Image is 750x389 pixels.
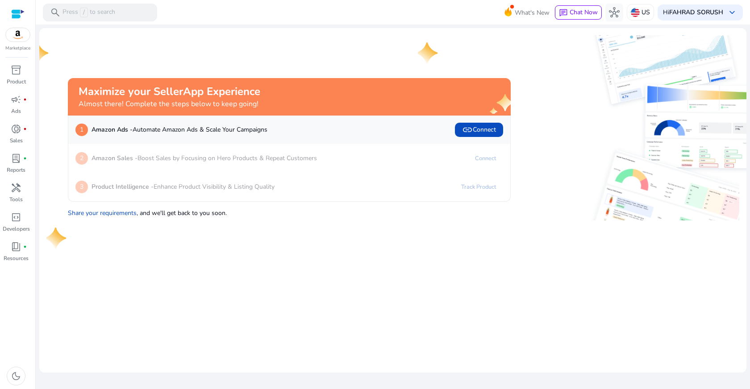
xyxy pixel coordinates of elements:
[11,107,21,115] p: Ads
[92,182,154,191] b: Product Intelligence -
[92,125,267,134] p: Automate Amazon Ads & Scale Your Campaigns
[23,98,27,101] span: fiber_manual_record
[23,127,27,131] span: fiber_manual_record
[11,212,21,223] span: code_blocks
[4,254,29,262] p: Resources
[515,5,550,21] span: What's New
[75,181,88,193] p: 3
[5,45,30,52] p: Marketplace
[631,8,640,17] img: us.svg
[609,7,620,18] span: hub
[75,152,88,165] p: 2
[454,180,503,194] a: Track Product
[92,125,133,134] b: Amazon Ads -
[23,157,27,160] span: fiber_manual_record
[462,124,496,135] span: Connect
[418,42,439,64] img: one-star.svg
[727,7,737,18] span: keyboard_arrow_down
[605,4,623,21] button: hub
[10,137,23,145] p: Sales
[559,8,568,17] span: chat
[663,9,723,16] p: Hi
[11,153,21,164] span: lab_profile
[11,65,21,75] span: inventory_2
[68,205,511,218] p: , and we'll get back to you soon.
[11,124,21,134] span: donut_small
[11,182,21,193] span: handyman
[669,8,723,17] b: FAHRAD SORUSH
[46,228,68,249] img: one-star.svg
[79,100,260,108] h4: Almost there! Complete the steps below to keep going!
[11,94,21,105] span: campaign
[468,151,503,166] a: Connect
[11,371,21,381] span: dark_mode
[555,5,602,20] button: chatChat Now
[455,123,503,137] button: linkConnect
[3,225,30,233] p: Developers
[9,195,23,203] p: Tools
[7,78,26,86] p: Product
[79,85,260,98] h2: Maximize your SellerApp Experience
[92,182,275,191] p: Enhance Product Visibility & Listing Quality
[462,124,473,135] span: link
[570,8,598,17] span: Chat Now
[75,124,88,136] p: 1
[68,209,137,217] a: Share your requirements
[23,245,27,248] span: fiber_manual_record
[7,166,25,174] p: Reports
[80,8,88,17] span: /
[29,42,50,64] img: one-star.svg
[6,28,30,41] img: amazon.svg
[92,153,317,163] p: Boost Sales by Focusing on Hero Products & Repeat Customers
[92,154,137,162] b: Amazon Sales -
[62,8,115,17] p: Press to search
[642,4,650,20] p: US
[50,7,61,18] span: search
[11,241,21,252] span: book_4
